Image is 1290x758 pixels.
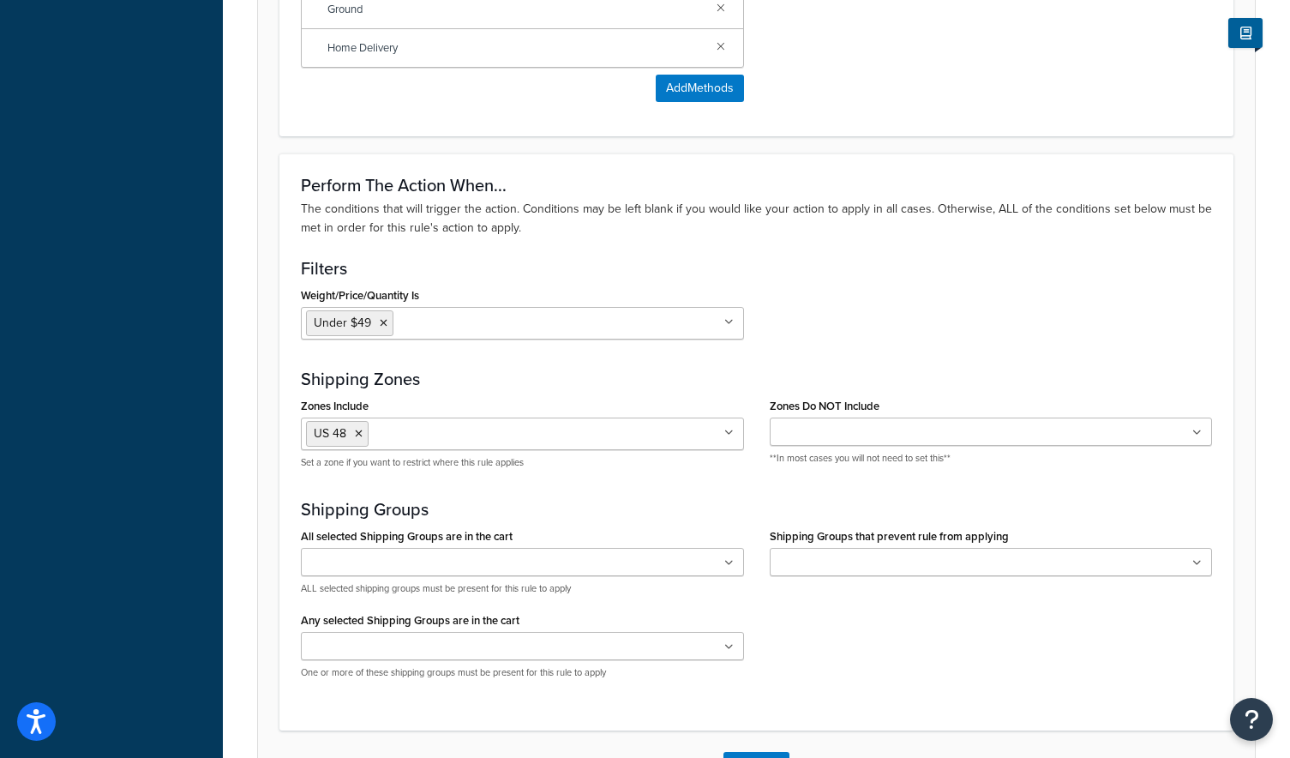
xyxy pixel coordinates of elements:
[301,200,1212,238] p: The conditions that will trigger the action. Conditions may be left blank if you would like your ...
[314,314,371,332] span: Under $49
[301,259,1212,278] h3: Filters
[1228,18,1263,48] button: Show Help Docs
[301,370,1212,388] h3: Shipping Zones
[327,36,703,60] span: Home Delivery
[770,400,879,412] label: Zones Do NOT Include
[770,530,1009,543] label: Shipping Groups that prevent rule from applying
[770,452,1213,465] p: **In most cases you will not need to set this**
[301,530,513,543] label: All selected Shipping Groups are in the cart
[314,424,346,442] span: US 48
[301,614,519,627] label: Any selected Shipping Groups are in the cart
[301,456,744,469] p: Set a zone if you want to restrict where this rule applies
[301,666,744,679] p: One or more of these shipping groups must be present for this rule to apply
[301,500,1212,519] h3: Shipping Groups
[301,400,369,412] label: Zones Include
[656,75,744,102] button: AddMethods
[1230,698,1273,741] button: Open Resource Center
[301,582,744,595] p: ALL selected shipping groups must be present for this rule to apply
[301,289,419,302] label: Weight/Price/Quantity Is
[301,176,1212,195] h3: Perform The Action When...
